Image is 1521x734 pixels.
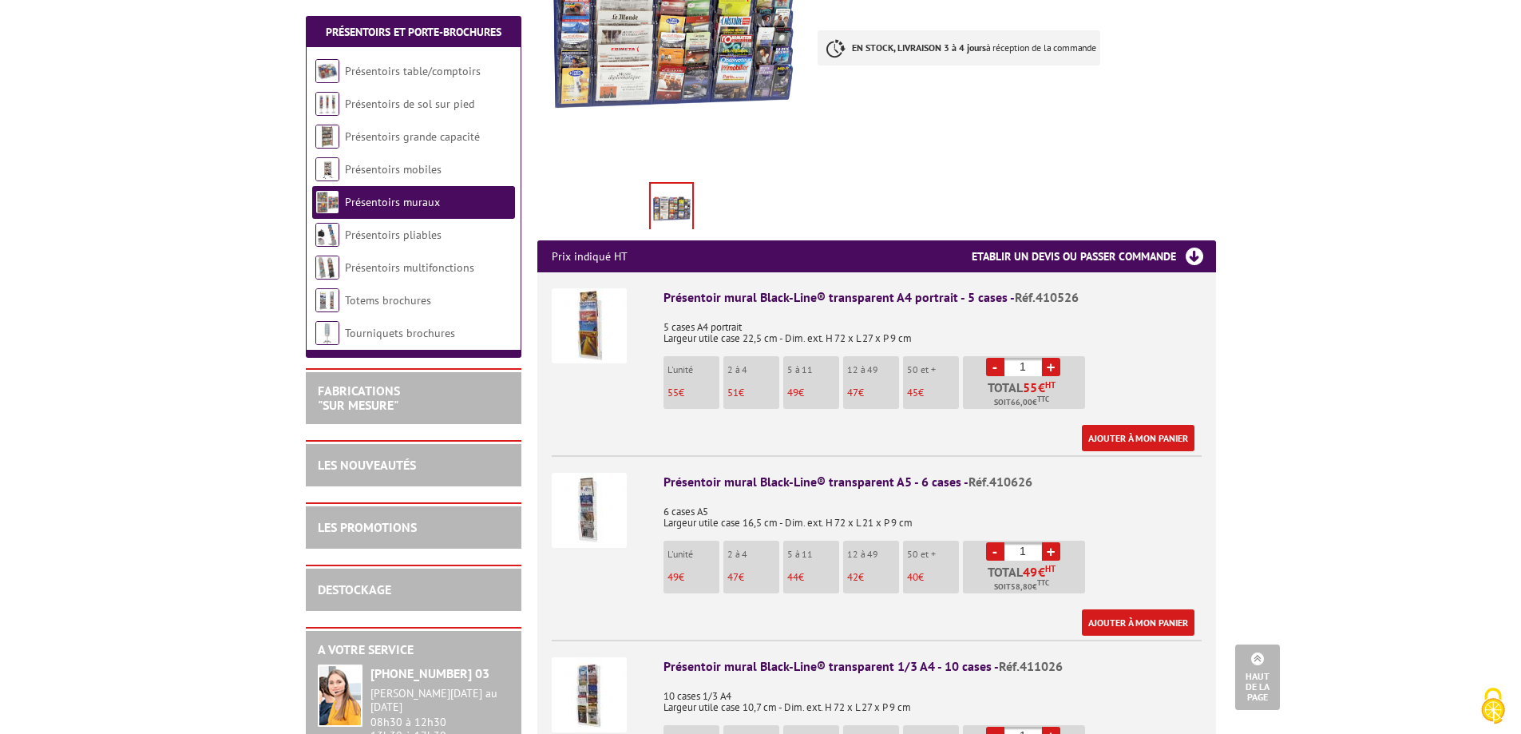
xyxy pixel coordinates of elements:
[315,288,339,312] img: Totems brochures
[1045,379,1056,391] sup: HT
[345,129,480,144] a: Présentoirs grande capacité
[667,387,719,399] p: €
[818,30,1100,65] p: à réception de la commande
[663,495,1202,529] p: 6 cases A5 Largeur utile case 16,5 cm - Dim. ext. H 72 x L 21 x P 9 cm
[345,228,442,242] a: Présentoirs pliables
[667,570,679,584] span: 49
[345,293,431,307] a: Totems brochures
[787,549,839,560] p: 5 à 11
[1045,563,1056,574] sup: HT
[1023,565,1038,578] span: 49
[663,657,1202,676] div: Présentoir mural Black-Line® transparent 1/3 A4 - 10 cases -
[787,387,839,399] p: €
[907,570,918,584] span: 40
[1015,289,1079,305] span: Réf.410526
[907,364,959,375] p: 50 et +
[1037,578,1049,587] sup: TTC
[994,581,1049,593] span: Soit €
[663,311,1202,344] p: 5 cases A4 portrait Largeur utile case 22,5 cm - Dim. ext. H 72 x L 27 x P 9 cm
[315,256,339,280] img: Présentoirs multifonctions
[1082,425,1194,451] a: Ajouter à mon panier
[1011,581,1032,593] span: 58,80
[1038,565,1045,578] span: €
[318,519,417,535] a: LES PROMOTIONS
[667,549,719,560] p: L'unité
[787,364,839,375] p: 5 à 11
[787,572,839,583] p: €
[727,386,739,399] span: 51
[847,386,858,399] span: 47
[552,240,628,272] p: Prix indiqué HT
[318,581,391,597] a: DESTOCKAGE
[1473,686,1513,726] img: Cookies (fenêtre modale)
[787,386,798,399] span: 49
[727,572,779,583] p: €
[370,665,489,681] strong: [PHONE_NUMBER] 03
[318,665,362,727] img: widget-service.jpg
[727,549,779,560] p: 2 à 4
[1011,396,1032,409] span: 66,00
[847,572,899,583] p: €
[315,125,339,149] img: Présentoirs grande capacité
[345,97,474,111] a: Présentoirs de sol sur pied
[345,195,440,209] a: Présentoirs muraux
[318,383,400,413] a: FABRICATIONS"Sur Mesure"
[1042,358,1060,376] a: +
[345,162,442,177] a: Présentoirs mobiles
[552,657,627,732] img: Présentoir mural Black-Line® transparent 1/3 A4 - 10 cases
[326,25,501,39] a: Présentoirs et Porte-brochures
[994,396,1049,409] span: Soit €
[315,190,339,214] img: Présentoirs muraux
[986,542,1004,561] a: -
[727,570,739,584] span: 47
[663,473,1202,491] div: Présentoir mural Black-Line® transparent A5 - 6 cases -
[667,572,719,583] p: €
[1037,395,1049,403] sup: TTC
[972,240,1216,272] h3: Etablir un devis ou passer commande
[1023,381,1038,394] span: 55
[999,658,1063,674] span: Réf.411026
[847,570,858,584] span: 42
[1465,680,1521,734] button: Cookies (fenêtre modale)
[1042,542,1060,561] a: +
[727,387,779,399] p: €
[318,457,416,473] a: LES NOUVEAUTÉS
[967,565,1085,593] p: Total
[315,321,339,345] img: Tourniquets brochures
[315,157,339,181] img: Présentoirs mobiles
[847,364,899,375] p: 12 à 49
[315,223,339,247] img: Présentoirs pliables
[651,184,692,233] img: presentoirs_muraux_410526_1.jpg
[370,687,509,714] div: [PERSON_NAME][DATE] au [DATE]
[967,381,1085,409] p: Total
[552,288,627,363] img: Présentoir mural Black-Line® transparent A4 portrait - 5 cases
[345,260,474,275] a: Présentoirs multifonctions
[663,288,1202,307] div: Présentoir mural Black-Line® transparent A4 portrait - 5 cases -
[663,680,1202,713] p: 10 cases 1/3 A4 Largeur utile case 10,7 cm - Dim. ext. H 72 x L 27 x P 9 cm
[1038,381,1045,394] span: €
[986,358,1004,376] a: -
[315,59,339,83] img: Présentoirs table/comptoirs
[907,387,959,399] p: €
[727,364,779,375] p: 2 à 4
[852,42,986,54] strong: EN STOCK, LIVRAISON 3 à 4 jours
[345,64,481,78] a: Présentoirs table/comptoirs
[318,643,509,657] h2: A votre service
[907,549,959,560] p: 50 et +
[968,474,1032,490] span: Réf.410626
[847,549,899,560] p: 12 à 49
[667,386,679,399] span: 55
[847,387,899,399] p: €
[787,570,798,584] span: 44
[315,92,339,116] img: Présentoirs de sol sur pied
[667,364,719,375] p: L'unité
[1235,645,1280,710] a: Haut de la page
[345,326,455,340] a: Tourniquets brochures
[552,473,627,548] img: Présentoir mural Black-Line® transparent A5 - 6 cases
[1082,609,1194,636] a: Ajouter à mon panier
[907,386,918,399] span: 45
[907,572,959,583] p: €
